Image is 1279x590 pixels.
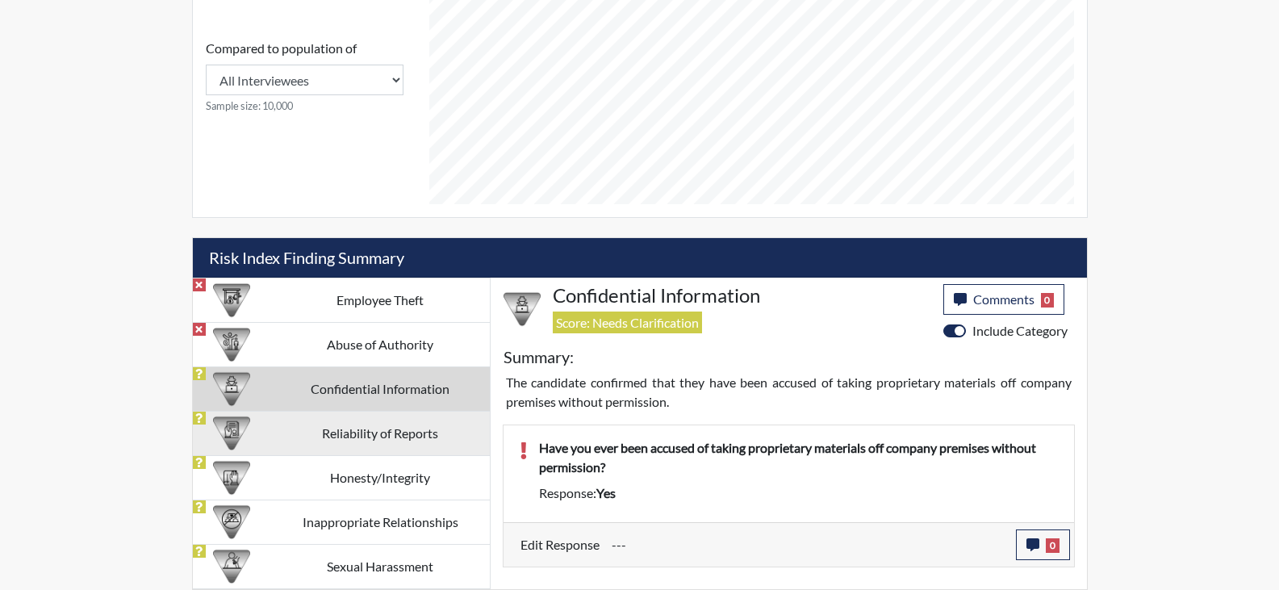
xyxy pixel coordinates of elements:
[553,312,702,333] span: Score: Needs Clarification
[206,39,357,58] label: Compared to population of
[527,483,1070,503] div: Response:
[213,504,250,541] img: CATEGORY%20ICON-14.139f8ef7.png
[213,415,250,452] img: CATEGORY%20ICON-20.4a32fe39.png
[193,238,1087,278] h5: Risk Index Finding Summary
[972,321,1068,341] label: Include Category
[504,291,541,328] img: CATEGORY%20ICON-05.742ef3c8.png
[206,98,403,114] small: Sample size: 10,000
[504,347,574,366] h5: Summary:
[271,366,490,411] td: Confidential Information
[271,322,490,366] td: Abuse of Authority
[271,455,490,500] td: Honesty/Integrity
[553,284,931,308] h4: Confidential Information
[271,278,490,322] td: Employee Theft
[943,284,1065,315] button: Comments0
[271,411,490,455] td: Reliability of Reports
[973,291,1034,307] span: Comments
[539,438,1058,477] p: Have you ever been accused of taking proprietary materials off company premises without permission?
[213,326,250,363] img: CATEGORY%20ICON-01.94e51fac.png
[596,485,616,500] span: yes
[600,529,1016,560] div: Update the test taker's response, the change might impact the score
[1016,529,1070,560] button: 0
[213,548,250,585] img: CATEGORY%20ICON-23.dd685920.png
[213,459,250,496] img: CATEGORY%20ICON-11.a5f294f4.png
[1041,293,1055,308] span: 0
[213,282,250,319] img: CATEGORY%20ICON-07.58b65e52.png
[213,370,250,408] img: CATEGORY%20ICON-05.742ef3c8.png
[271,500,490,544] td: Inappropriate Relationships
[520,529,600,560] label: Edit Response
[206,39,403,114] div: Consistency Score comparison among population
[1046,538,1060,553] span: 0
[271,544,490,588] td: Sexual Harassment
[506,373,1072,412] p: The candidate confirmed that they have been accused of taking proprietary materials off company p...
